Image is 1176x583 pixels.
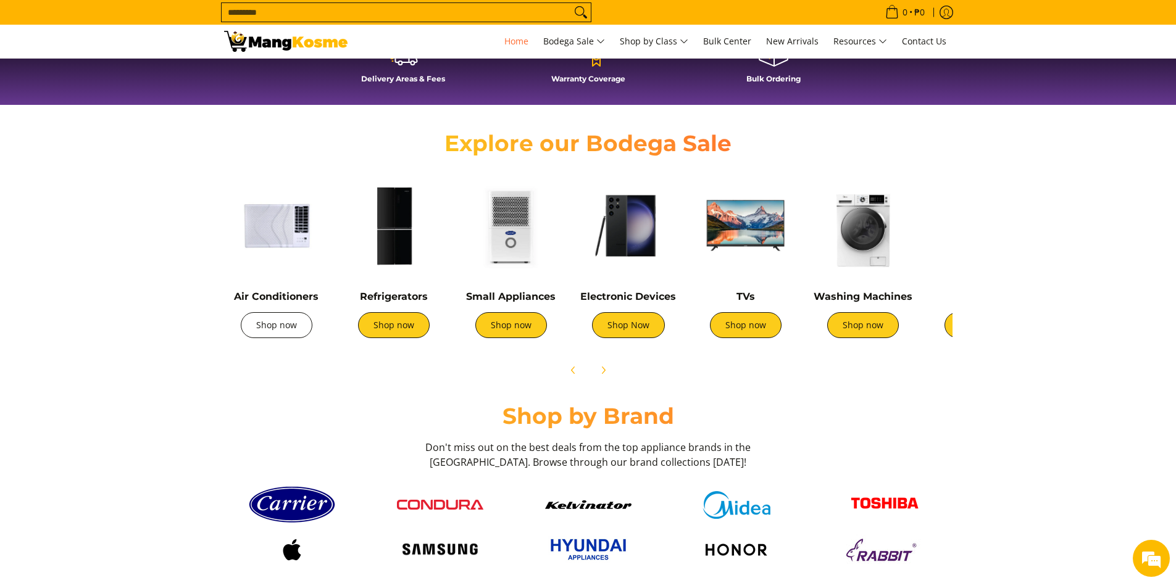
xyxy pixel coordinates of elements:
[537,25,611,58] a: Bodega Sale
[620,34,688,49] span: Shop by Class
[502,36,675,93] a: Warranty Coverage
[882,6,928,19] span: •
[504,35,528,47] span: Home
[422,440,755,469] h3: Don't miss out on the best deals from the top appliance brands in the [GEOGRAPHIC_DATA]. Browse t...
[545,534,632,565] img: Hyundai 2
[241,312,312,338] a: Shop now
[372,500,508,510] a: Condura logo red
[710,312,782,338] a: Shop now
[833,34,887,49] span: Resources
[827,25,893,58] a: Resources
[520,500,656,509] a: Kelvinator button 9a26f67e caed 448c 806d e01e406ddbdc
[614,25,694,58] a: Shop by Class
[459,173,564,278] img: Small Appliances
[814,291,912,302] a: Washing Machines
[590,357,617,384] button: Next
[760,25,825,58] a: New Arrivals
[766,35,819,47] span: New Arrivals
[397,500,483,510] img: Condura logo red
[811,173,915,278] img: Washing Machines
[520,534,656,565] a: Hyundai 2
[397,538,483,561] img: Logo samsung wordmark
[234,291,319,302] a: Air Conditioners
[901,8,909,17] span: 0
[317,36,490,93] a: Delivery Areas & Fees
[841,534,928,565] img: Logo rabbit
[409,130,767,157] h2: Explore our Bodega Sale
[249,534,335,565] img: Logo apple
[912,8,927,17] span: ₱0
[360,25,953,58] nav: Main Menu
[669,534,804,565] a: Logo honor
[360,291,428,302] a: Refrigerators
[224,534,360,565] a: Logo apple
[224,173,329,278] img: Air Conditioners
[896,25,953,58] a: Contact Us
[687,36,860,93] a: Bulk Ordering
[249,482,335,527] img: Carrier logo 1 98356 9b90b2e1 0bd1 49ad 9aa2 9ddb2e94a36b
[545,500,632,509] img: Kelvinator button 9a26f67e caed 448c 806d e01e406ddbdc
[693,173,798,278] img: TVs
[571,3,591,22] button: Search
[817,534,953,565] a: Logo rabbit
[703,35,751,47] span: Bulk Center
[475,312,547,338] a: Shop now
[372,538,508,561] a: Logo samsung wordmark
[560,357,587,384] button: Previous
[669,491,804,519] a: Midea logo 405e5d5e af7e 429b b899 c48f4df307b6
[697,25,757,58] a: Bulk Center
[224,402,953,430] h2: Shop by Brand
[945,312,1016,338] a: Shop now
[736,291,755,302] a: TVs
[693,491,780,519] img: Midea logo 405e5d5e af7e 429b b899 c48f4df307b6
[827,312,899,338] a: Shop now
[317,74,490,83] h4: Delivery Areas & Fees
[498,25,535,58] a: Home
[502,74,675,83] h4: Warranty Coverage
[841,488,928,522] img: Toshiba logo
[592,312,665,338] a: Shop Now
[687,74,860,83] h4: Bulk Ordering
[341,173,446,278] img: Refrigerators
[817,488,953,522] a: Toshiba logo
[224,31,348,52] img: Mang Kosme: Your Home Appliances Warehouse Sale Partner!
[928,173,1033,278] img: Cookers
[543,34,605,49] span: Bodega Sale
[224,482,360,527] a: Carrier logo 1 98356 9b90b2e1 0bd1 49ad 9aa2 9ddb2e94a36b
[466,291,556,302] a: Small Appliances
[902,35,946,47] span: Contact Us
[358,312,430,338] a: Shop now
[580,291,676,302] a: Electronic Devices
[576,173,681,278] img: Electronic Devices
[693,534,780,565] img: Logo honor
